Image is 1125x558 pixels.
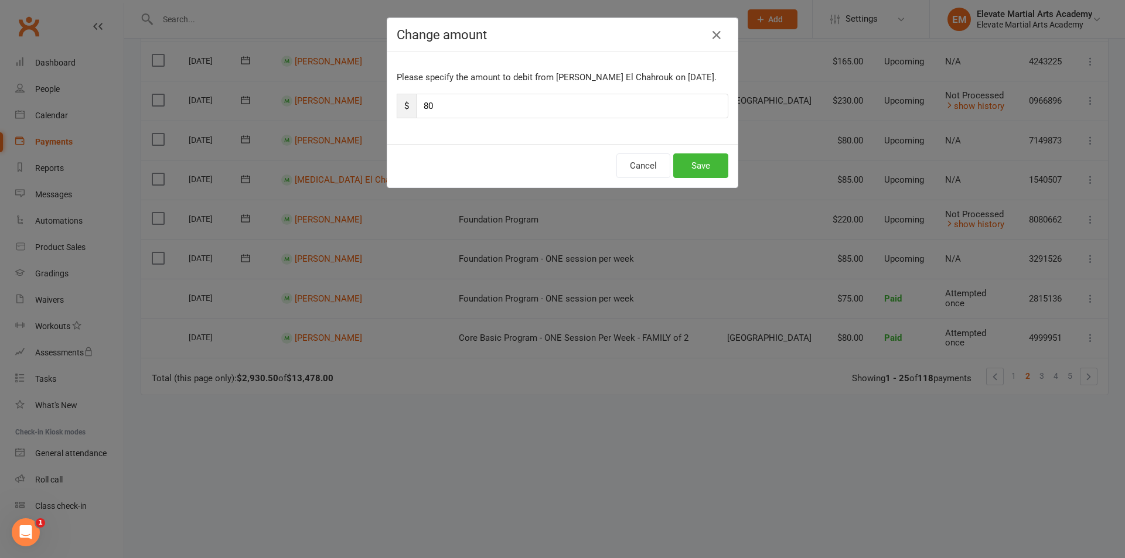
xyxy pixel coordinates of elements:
[12,518,40,546] iframe: Intercom live chat
[36,518,45,528] span: 1
[397,70,728,84] p: Please specify the amount to debit from [PERSON_NAME] El Chahrouk on [DATE].
[397,94,416,118] span: $
[673,153,728,178] button: Save
[707,26,726,44] button: Close
[616,153,670,178] button: Cancel
[397,28,728,42] h4: Change amount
